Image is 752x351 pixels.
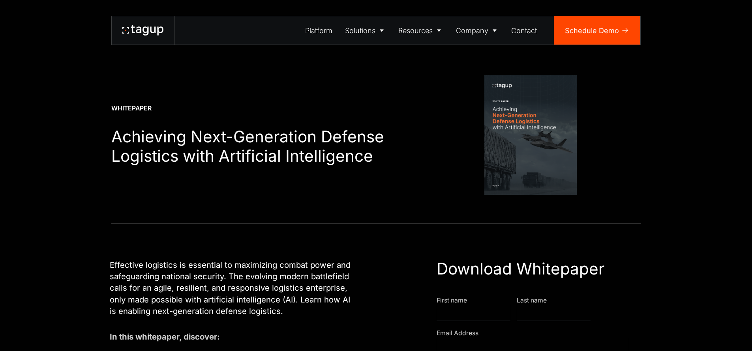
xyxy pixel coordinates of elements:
div: Schedule Demo [565,25,619,36]
a: Solutions [339,16,392,45]
div: Download Whitepaper [437,259,628,278]
strong: In this whitepaper, discover: [110,332,220,342]
div: Last name [517,296,591,305]
a: Company [450,16,505,45]
div: Resources [398,25,433,36]
div: Email Address [437,329,628,338]
img: Whitepaper Cover [484,75,577,195]
a: Resources [392,16,450,45]
div: Company [456,25,488,36]
div: First name [437,296,510,305]
h1: Achieving Next-Generation Defense Logistics with Artificial Intelligence [111,127,392,166]
div: Contact [511,25,537,36]
a: Contact [505,16,544,45]
div: Solutions [345,25,375,36]
a: Schedule Demo [554,16,640,45]
div: Platform [305,25,332,36]
div: Whitepaper [111,104,392,113]
a: Platform [299,16,339,45]
p: Effective logistics is essential to maximizing combat power and safeguarding national security. T... [110,259,355,317]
